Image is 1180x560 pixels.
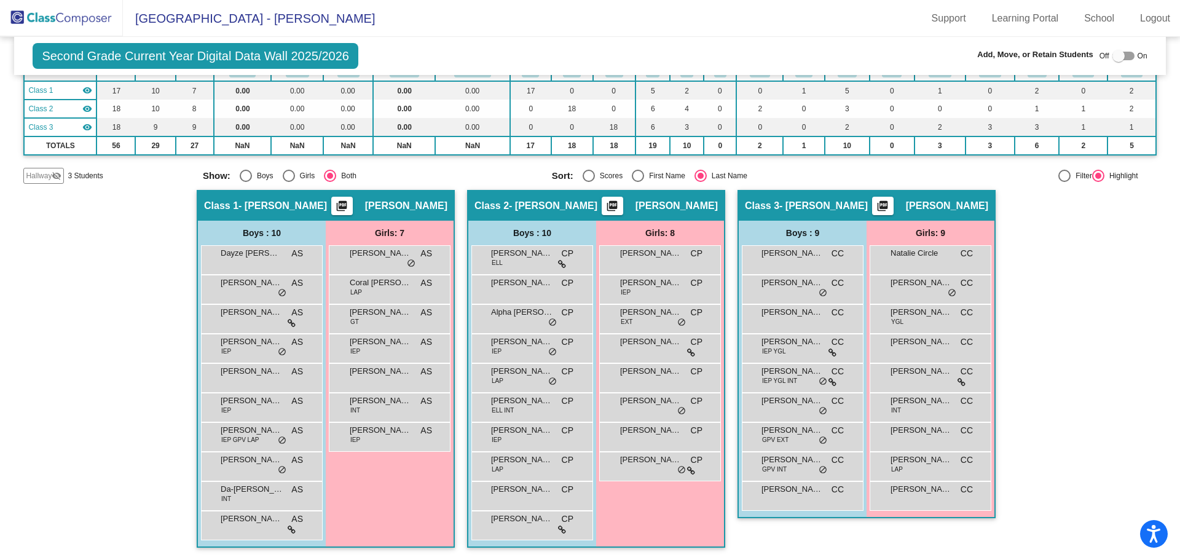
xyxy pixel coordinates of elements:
[891,336,952,348] span: [PERSON_NAME]
[635,200,718,212] span: [PERSON_NAME]
[819,288,827,298] span: do_not_disturb_alt
[620,395,682,407] span: [PERSON_NAME] [PERSON_NAME]
[350,317,359,326] span: GT
[691,365,702,378] span: CP
[832,424,844,437] span: CC
[492,258,503,267] span: ELL
[670,136,704,155] td: 10
[891,306,952,318] span: [PERSON_NAME]
[350,288,362,297] span: LAP
[96,136,135,155] td: 56
[82,104,92,114] mat-icon: visibility
[204,200,238,212] span: Class 1
[832,247,844,260] span: CC
[961,247,973,260] span: CC
[783,136,825,155] td: 1
[491,483,553,495] span: [PERSON_NAME]
[295,170,315,181] div: Girls
[24,81,96,100] td: Alissa Seaver - Seaver
[966,100,1015,118] td: 0
[966,118,1015,136] td: 3
[492,465,503,474] span: LAP
[291,306,303,319] span: AS
[82,85,92,95] mat-icon: visibility
[28,122,53,133] span: Class 3
[761,483,823,495] span: [PERSON_NAME]
[221,435,259,444] span: IEP GPV LAP
[323,81,373,100] td: 0.00
[365,200,447,212] span: [PERSON_NAME]
[373,118,435,136] td: 0.00
[891,365,952,377] span: [PERSON_NAME]
[420,306,432,319] span: AS
[221,483,282,495] span: Da-[PERSON_NAME]
[350,435,360,444] span: IEP
[620,336,682,348] span: [PERSON_NAME]
[291,395,303,408] span: AS
[562,424,573,437] span: CP
[1099,50,1109,61] span: Off
[350,424,411,436] span: [PERSON_NAME]
[961,483,973,496] span: CC
[779,200,868,212] span: - [PERSON_NAME]
[510,118,551,136] td: 0
[271,81,323,100] td: 0.00
[762,465,787,474] span: GPV INT
[691,424,702,437] span: CP
[819,406,827,416] span: do_not_disturb_alt
[832,336,844,349] span: CC
[596,221,724,245] div: Girls: 8
[492,376,503,385] span: LAP
[736,136,783,155] td: 2
[491,395,553,407] span: [PERSON_NAME]
[562,306,573,319] span: CP
[1015,81,1059,100] td: 2
[435,100,509,118] td: 0.00
[761,336,823,348] span: [PERSON_NAME] [PERSON_NAME]
[961,306,973,319] span: CC
[961,424,973,437] span: CC
[691,395,702,408] span: CP
[135,136,175,155] td: 29
[350,347,360,356] span: IEP
[176,118,214,136] td: 9
[214,81,272,100] td: 0.00
[832,306,844,319] span: CC
[948,288,956,298] span: do_not_disturb_alt
[291,424,303,437] span: AS
[552,170,892,182] mat-radio-group: Select an option
[762,376,797,385] span: IEP YGL INT
[214,118,272,136] td: 0.00
[238,200,327,212] span: - [PERSON_NAME]
[551,136,593,155] td: 18
[621,317,632,326] span: EXT
[509,200,597,212] span: - [PERSON_NAME]
[491,454,553,466] span: [PERSON_NAME]
[221,277,282,289] span: [PERSON_NAME]'[PERSON_NAME]
[551,100,593,118] td: 18
[677,318,686,328] span: do_not_disturb_alt
[891,277,952,289] span: [PERSON_NAME]
[739,221,867,245] div: Boys : 9
[691,247,702,260] span: CP
[872,197,894,215] button: Print Students Details
[135,118,175,136] td: 9
[24,136,96,155] td: TOTALS
[914,136,966,155] td: 3
[1015,100,1059,118] td: 1
[761,365,823,377] span: [PERSON_NAME]
[491,277,553,289] span: [PERSON_NAME]
[761,424,823,436] span: [PERSON_NAME]
[562,483,573,496] span: CP
[221,513,282,525] span: [PERSON_NAME]
[961,336,973,349] span: CC
[891,395,952,407] span: [PERSON_NAME]
[96,100,135,118] td: 18
[562,454,573,467] span: CP
[373,136,435,155] td: NaN
[832,454,844,467] span: CC
[761,277,823,289] span: [PERSON_NAME]
[562,277,573,290] span: CP
[551,118,593,136] td: 0
[350,247,411,259] span: [PERSON_NAME]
